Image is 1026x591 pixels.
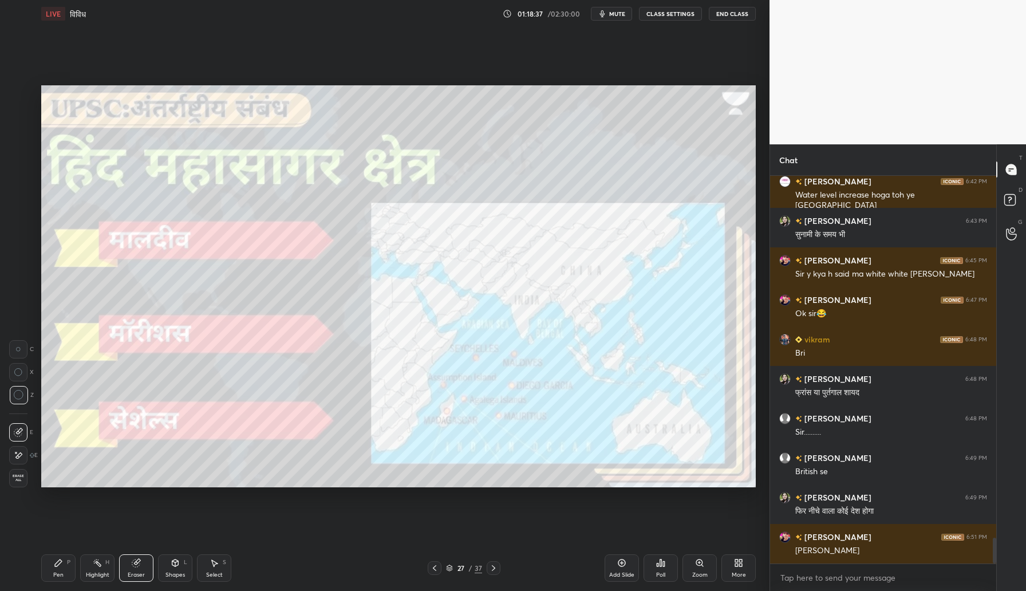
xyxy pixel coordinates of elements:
[9,340,34,358] div: C
[795,376,802,383] img: no-rating-badge.077c3623.svg
[779,255,791,266] img: 97f9dcdee8784c918f9cf5c1f9fa4d8f.jpg
[609,572,634,578] div: Add Slide
[9,446,38,464] div: E
[802,175,871,187] h6: [PERSON_NAME]
[795,229,987,241] div: सुनामी के समय भी
[965,494,987,501] div: 6:49 PM
[223,560,226,565] div: S
[86,572,109,578] div: Highlight
[802,412,871,424] h6: [PERSON_NAME]
[795,179,802,185] img: no-rating-badge.077c3623.svg
[795,416,802,422] img: no-rating-badge.077c3623.svg
[41,7,65,21] div: LIVE
[802,452,871,464] h6: [PERSON_NAME]
[1019,153,1023,162] p: T
[779,215,791,227] img: 995d39c99a1d46e88fdc3b07b8c73df4.jpg
[70,9,86,19] h4: विविध
[1019,186,1023,194] p: D
[795,427,987,438] div: Sir..........
[128,572,145,578] div: Eraser
[53,572,64,578] div: Pen
[9,423,33,442] div: E
[795,534,802,541] img: no-rating-badge.077c3623.svg
[779,413,791,424] img: default.png
[779,492,791,503] img: 995d39c99a1d46e88fdc3b07b8c73df4.jpg
[966,534,987,541] div: 6:51 PM
[966,218,987,224] div: 6:43 PM
[940,336,963,343] img: iconic-dark.1390631f.png
[795,545,987,557] div: [PERSON_NAME]
[795,455,802,462] img: no-rating-badge.077c3623.svg
[779,373,791,385] img: 995d39c99a1d46e88fdc3b07b8c73df4.jpg
[105,560,109,565] div: H
[475,563,482,573] div: 37
[965,257,987,264] div: 6:45 PM
[692,572,708,578] div: Zoom
[184,560,187,565] div: L
[802,531,871,543] h6: [PERSON_NAME]
[165,572,185,578] div: Shapes
[941,297,964,304] img: iconic-dark.1390631f.png
[965,376,987,383] div: 6:48 PM
[795,258,802,264] img: no-rating-badge.077c3623.svg
[1018,218,1023,226] p: G
[795,387,987,399] div: फ्रांस या पुर्तगाल शायद
[469,565,472,572] div: /
[966,178,987,185] div: 6:42 PM
[795,190,987,211] div: Water level increase hoga toh ye [GEOGRAPHIC_DATA]
[802,294,871,306] h6: [PERSON_NAME]
[940,257,963,264] img: iconic-dark.1390631f.png
[795,348,987,359] div: Bri
[9,363,34,381] div: X
[609,10,625,18] span: mute
[795,506,987,517] div: फिर नीचे वाला कोई देश होगा
[941,534,964,541] img: iconic-dark.1390631f.png
[802,491,871,503] h6: [PERSON_NAME]
[795,495,802,501] img: no-rating-badge.077c3623.svg
[779,452,791,464] img: default.png
[802,254,871,266] h6: [PERSON_NAME]
[966,297,987,304] div: 6:47 PM
[639,7,702,21] button: CLASS SETTINGS
[779,334,791,345] img: b5b0eead1b734951a17965ed7ca0413e.jpg
[709,7,756,21] button: End Class
[795,218,802,224] img: no-rating-badge.077c3623.svg
[941,178,964,185] img: iconic-dark.1390631f.png
[770,176,996,564] div: grid
[795,336,802,343] img: Learner_Badge_beginner_1_8b307cf2a0.svg
[802,333,830,345] h6: vikram
[802,215,871,227] h6: [PERSON_NAME]
[779,531,791,543] img: 97f9dcdee8784c918f9cf5c1f9fa4d8f.jpg
[779,294,791,306] img: 97f9dcdee8784c918f9cf5c1f9fa4d8f.jpg
[9,386,34,404] div: Z
[802,373,871,385] h6: [PERSON_NAME]
[206,572,223,578] div: Select
[795,466,987,478] div: British se
[591,7,632,21] button: mute
[10,474,27,482] span: Erase all
[965,455,987,462] div: 6:49 PM
[67,560,70,565] div: P
[455,565,467,572] div: 27
[795,308,987,320] div: Ok sir😂
[770,145,807,175] p: Chat
[795,297,802,304] img: no-rating-badge.077c3623.svg
[779,176,791,187] img: c0b29de7e6d9487ebfec2af01fc4e581.jpg
[965,415,987,422] div: 6:48 PM
[965,336,987,343] div: 6:48 PM
[795,269,987,280] div: Sir y kya h said ma white white [PERSON_NAME]
[732,572,746,578] div: More
[656,572,665,578] div: Poll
